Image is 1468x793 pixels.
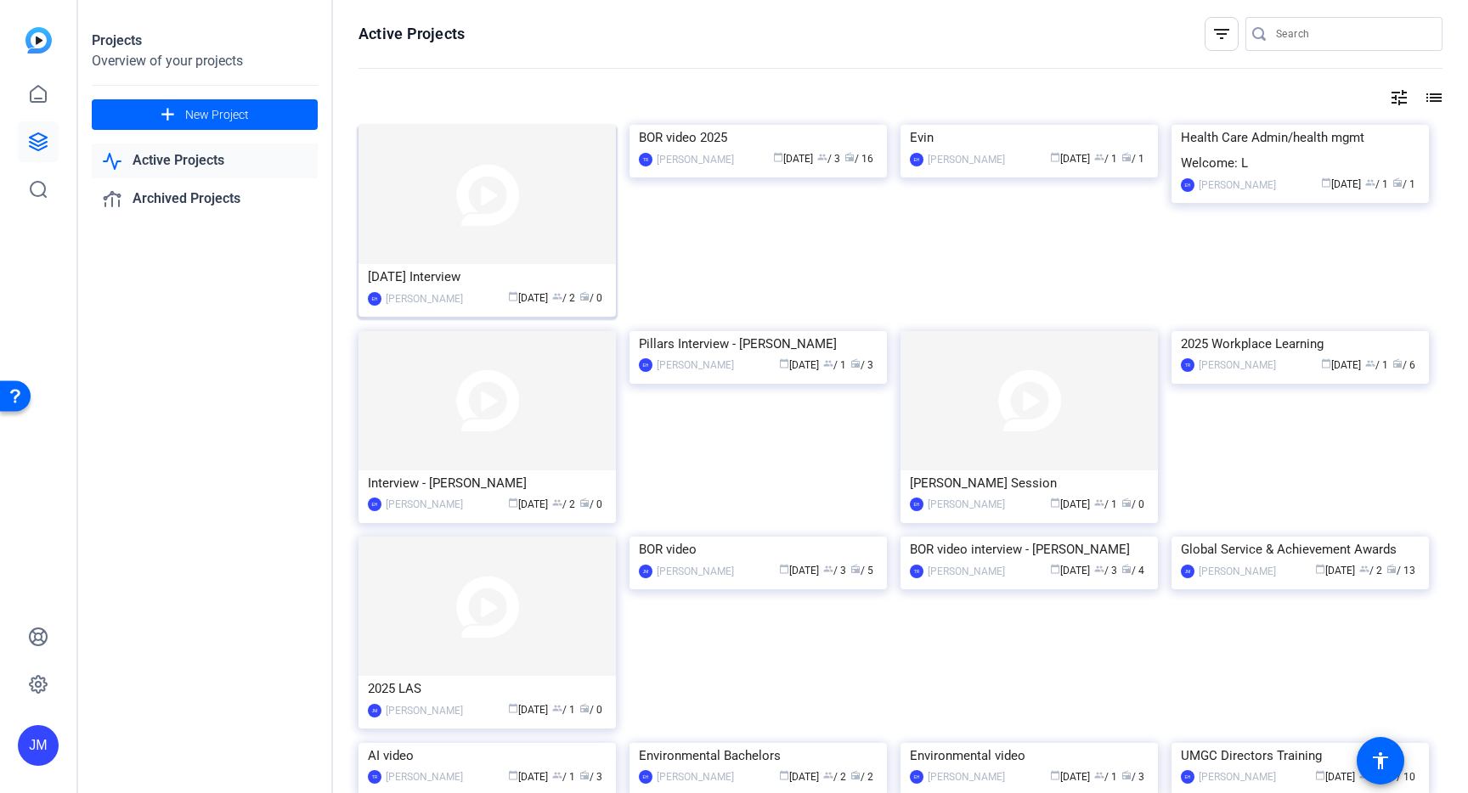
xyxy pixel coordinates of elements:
span: radio [1121,152,1132,162]
div: TR [910,565,923,578]
span: / 2 [1359,565,1382,576]
span: radio [850,358,861,368]
div: 2025 LAS [368,676,607,701]
div: EH [910,498,923,511]
span: radio [1392,177,1403,188]
span: radio [844,152,855,162]
span: group [1365,177,1375,188]
span: group [552,770,562,780]
div: Health Care Admin/health mgmt Welcome: L [1181,125,1420,176]
div: Evin [910,125,1149,150]
span: / 3 [1121,771,1144,783]
div: JM [639,565,652,578]
span: [DATE] [508,771,548,783]
span: / 0 [579,292,602,304]
span: / 0 [579,704,602,716]
div: [PERSON_NAME] [657,151,734,168]
span: [DATE] [1321,359,1361,371]
span: / 3 [817,153,840,165]
a: Active Projects [92,143,318,178]
span: [DATE] [779,359,819,371]
span: [DATE] [508,704,548,716]
span: radio [850,564,861,574]
span: radio [579,770,590,780]
span: [DATE] [779,771,819,783]
span: / 1 [1365,178,1388,190]
mat-icon: accessibility [1370,751,1391,771]
div: Environmental Bachelors [639,743,878,768]
span: group [1359,564,1369,574]
div: [PERSON_NAME] [1199,563,1276,580]
span: / 0 [579,498,602,510]
span: group [1094,152,1104,162]
span: calendar_today [508,770,518,780]
div: [PERSON_NAME] Session [910,470,1149,496]
span: group [823,564,833,574]
span: / 2 [552,498,575,510]
div: EH [910,153,923,166]
span: calendar_today [779,770,789,780]
button: New Project [92,99,318,130]
div: BOR video 2025 [639,125,878,150]
div: EH [910,770,923,784]
span: radio [850,770,861,780]
div: [PERSON_NAME] [386,290,463,307]
span: [DATE] [1050,565,1090,576]
span: / 2 [850,771,873,783]
span: radio [1121,498,1132,508]
div: BOR video [639,537,878,562]
div: AI video [368,743,607,768]
div: Projects [92,31,318,51]
span: radio [1121,564,1132,574]
span: calendar_today [1315,770,1325,780]
span: calendar_today [1050,564,1060,574]
span: calendar_today [1321,358,1331,368]
div: [PERSON_NAME] [928,563,1005,580]
mat-icon: filter_list [1211,24,1232,44]
span: [DATE] [1321,178,1361,190]
span: / 2 [552,292,575,304]
span: group [552,498,562,508]
a: Archived Projects [92,182,318,217]
span: / 1 [1094,498,1117,510]
div: [PERSON_NAME] [1199,177,1276,194]
div: 2025 Workplace Learning [1181,331,1420,357]
span: / 1 [1121,153,1144,165]
span: / 13 [1386,565,1415,576]
div: UMGC Directors Training [1181,743,1420,768]
span: group [552,291,562,301]
div: EH [368,292,381,306]
span: / 16 [844,153,873,165]
span: / 1 [552,771,575,783]
span: [DATE] [1050,771,1090,783]
span: New Project [185,106,249,124]
span: group [1094,498,1104,508]
img: blue-gradient.svg [25,27,52,53]
span: [DATE] [779,565,819,576]
span: calendar_today [508,498,518,508]
span: / 4 [1121,565,1144,576]
div: [PERSON_NAME] [657,563,734,580]
div: Pillars Interview - [PERSON_NAME] [639,331,878,357]
div: [PERSON_NAME] [386,768,463,785]
mat-icon: add [157,104,178,126]
span: / 1 [1094,153,1117,165]
div: Environmental video [910,743,1149,768]
span: group [1094,770,1104,780]
div: Overview of your projects [92,51,318,71]
div: [PERSON_NAME] [657,768,734,785]
div: [PERSON_NAME] [928,496,1005,513]
div: Interview - [PERSON_NAME] [368,470,607,496]
div: TR [639,153,652,166]
span: [DATE] [1050,498,1090,510]
span: [DATE] [508,498,548,510]
span: / 1 [1094,771,1117,783]
div: BOR video interview - [PERSON_NAME] [910,537,1149,562]
span: group [823,770,833,780]
span: / 3 [579,771,602,783]
span: / 1 [552,704,575,716]
span: radio [1121,770,1132,780]
span: calendar_today [508,703,518,713]
span: calendar_today [1315,564,1325,574]
div: JM [18,725,59,766]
